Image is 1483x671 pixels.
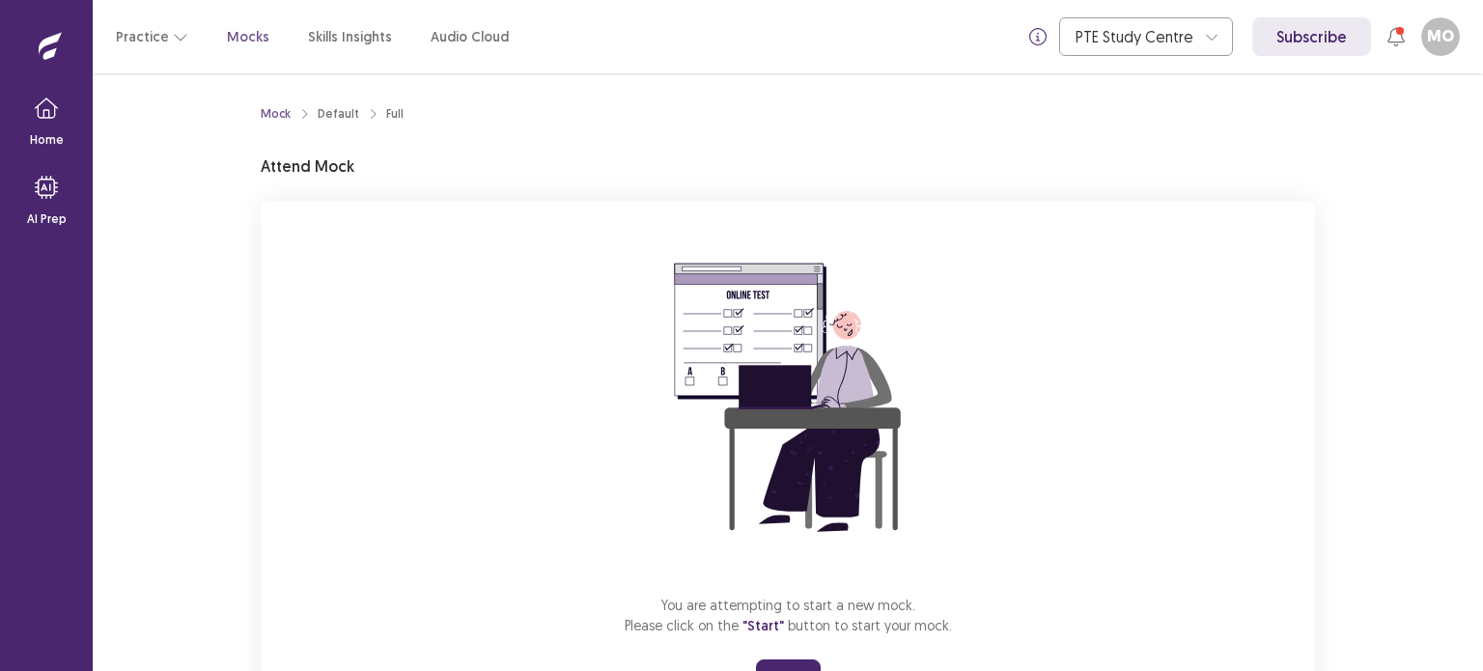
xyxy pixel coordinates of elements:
a: Skills Insights [308,27,392,47]
a: Subscribe [1252,17,1371,56]
p: Attend Mock [261,154,354,178]
button: MO [1421,17,1460,56]
a: Audio Cloud [431,27,509,47]
div: Full [386,105,404,123]
img: attend-mock [614,224,962,572]
p: AI Prep [27,210,67,228]
button: Practice [116,19,188,54]
p: Home [30,131,64,149]
p: You are attempting to start a new mock. Please click on the button to start your mock. [625,595,952,636]
div: Default [318,105,359,123]
span: "Start" [742,617,784,634]
div: PTE Study Centre [1076,18,1195,55]
a: Mock [261,105,291,123]
nav: breadcrumb [261,105,404,123]
button: info [1021,19,1055,54]
a: Mocks [227,27,269,47]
